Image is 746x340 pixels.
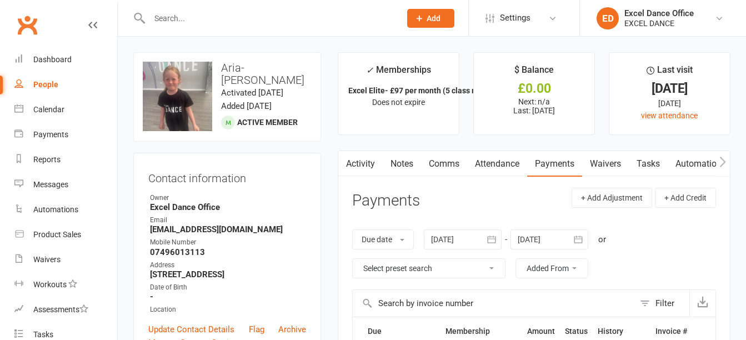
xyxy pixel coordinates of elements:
[13,11,41,39] a: Clubworx
[14,147,117,172] a: Reports
[33,305,88,314] div: Assessments
[514,63,554,83] div: $ Balance
[150,292,306,302] strong: -
[467,151,527,177] a: Attendance
[515,258,588,278] button: Added From
[366,65,373,76] i: ✓
[143,62,212,131] img: image1751992771.png
[14,222,117,247] a: Product Sales
[14,97,117,122] a: Calendar
[348,86,504,95] strong: Excel Elite- £97 per month (5 class max pe...
[33,105,64,114] div: Calendar
[33,55,72,64] div: Dashboard
[33,255,61,264] div: Waivers
[33,155,61,164] div: Reports
[352,192,420,209] h3: Payments
[150,304,306,315] div: Location
[14,122,117,147] a: Payments
[150,193,306,203] div: Owner
[407,9,454,28] button: Add
[353,290,634,317] input: Search by invoice number
[624,18,694,28] div: EXCEL DANCE
[33,330,53,339] div: Tasks
[352,229,414,249] button: Due date
[249,323,264,336] a: Flag
[597,7,619,29] div: ED
[372,98,425,107] span: Does not expire
[14,247,117,272] a: Waivers
[146,11,393,26] input: Search...
[150,215,306,226] div: Email
[366,63,431,83] div: Memberships
[33,130,68,139] div: Payments
[572,188,652,208] button: + Add Adjustment
[14,197,117,222] a: Automations
[668,151,734,177] a: Automations
[33,205,78,214] div: Automations
[619,97,720,109] div: [DATE]
[484,83,584,94] div: £0.00
[150,282,306,293] div: Date of Birth
[150,224,306,234] strong: [EMAIL_ADDRESS][DOMAIN_NAME]
[624,8,694,18] div: Excel Dance Office
[237,118,298,127] span: Active member
[527,151,582,177] a: Payments
[655,188,716,208] button: + Add Credit
[619,83,720,94] div: [DATE]
[221,101,272,111] time: Added [DATE]
[582,151,629,177] a: Waivers
[14,172,117,197] a: Messages
[150,260,306,271] div: Address
[143,62,312,86] h3: Aria-[PERSON_NAME]
[150,247,306,257] strong: 07496013113
[33,230,81,239] div: Product Sales
[647,63,693,83] div: Last visit
[14,297,117,322] a: Assessments
[655,297,674,310] div: Filter
[629,151,668,177] a: Tasks
[338,151,383,177] a: Activity
[484,97,584,115] p: Next: n/a Last: [DATE]
[33,280,67,289] div: Workouts
[33,80,58,89] div: People
[150,202,306,212] strong: Excel Dance Office
[634,290,689,317] button: Filter
[148,323,234,336] a: Update Contact Details
[150,237,306,248] div: Mobile Number
[500,6,530,31] span: Settings
[641,111,698,120] a: view attendance
[221,88,283,98] time: Activated [DATE]
[421,151,467,177] a: Comms
[14,272,117,297] a: Workouts
[278,323,306,336] a: Archive
[427,14,440,23] span: Add
[14,72,117,97] a: People
[14,47,117,72] a: Dashboard
[33,180,68,189] div: Messages
[150,269,306,279] strong: [STREET_ADDRESS]
[598,233,606,246] div: or
[148,168,306,184] h3: Contact information
[383,151,421,177] a: Notes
